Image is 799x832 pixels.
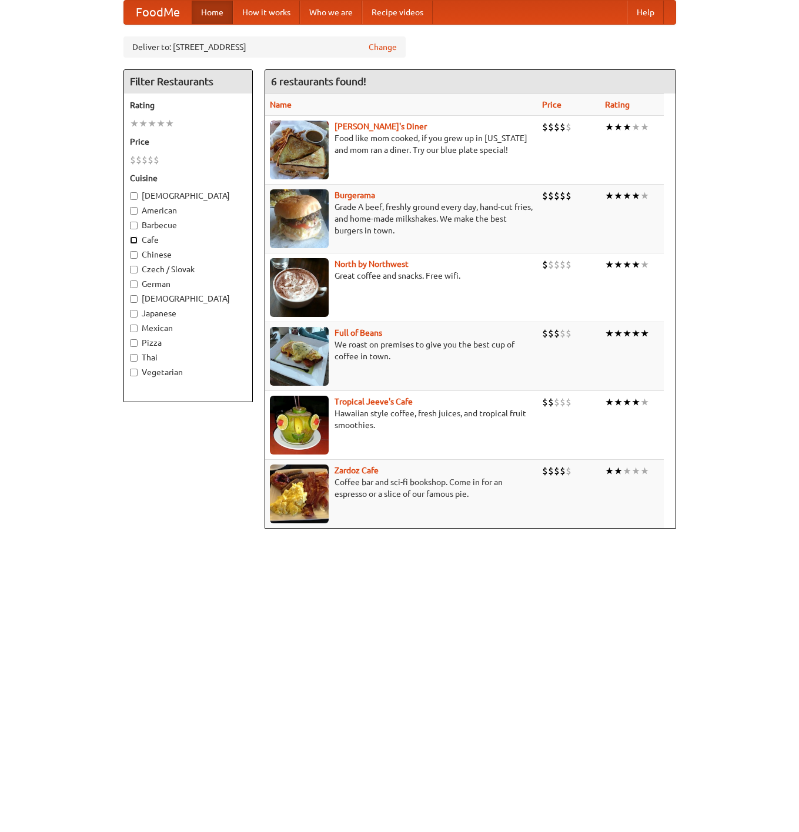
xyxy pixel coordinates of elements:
[554,258,560,271] li: $
[614,258,623,271] li: ★
[623,465,631,477] li: ★
[542,189,548,202] li: $
[560,327,566,340] li: $
[153,153,159,166] li: $
[614,327,623,340] li: ★
[631,396,640,409] li: ★
[270,476,533,500] p: Coffee bar and sci-fi bookshop. Come in for an espresso or a slice of our famous pie.
[369,41,397,53] a: Change
[130,310,138,318] input: Japanese
[130,352,246,363] label: Thai
[640,396,649,409] li: ★
[548,189,554,202] li: $
[548,121,554,133] li: $
[270,465,329,523] img: zardoz.jpg
[335,191,375,200] a: Burgerama
[640,465,649,477] li: ★
[605,396,614,409] li: ★
[542,258,548,271] li: $
[130,369,138,376] input: Vegetarian
[560,189,566,202] li: $
[623,121,631,133] li: ★
[560,465,566,477] li: $
[554,465,560,477] li: $
[605,100,630,109] a: Rating
[139,117,148,130] li: ★
[130,172,246,184] h5: Cuisine
[130,354,138,362] input: Thai
[130,205,246,216] label: American
[270,100,292,109] a: Name
[270,189,329,248] img: burgerama.jpg
[130,207,138,215] input: American
[566,258,571,271] li: $
[605,327,614,340] li: ★
[130,266,138,273] input: Czech / Slovak
[130,153,136,166] li: $
[142,153,148,166] li: $
[542,121,548,133] li: $
[270,132,533,156] p: Food like mom cooked, if you grew up in [US_STATE] and mom ran a diner. Try our blue plate special!
[130,366,246,378] label: Vegetarian
[566,189,571,202] li: $
[123,36,406,58] div: Deliver to: [STREET_ADDRESS]
[300,1,362,24] a: Who we are
[362,1,433,24] a: Recipe videos
[623,189,631,202] li: ★
[640,189,649,202] li: ★
[623,258,631,271] li: ★
[130,117,139,130] li: ★
[335,259,409,269] a: North by Northwest
[335,122,427,131] a: [PERSON_NAME]'s Diner
[130,251,138,259] input: Chinese
[335,397,413,406] a: Tropical Jeeve's Cafe
[623,396,631,409] li: ★
[130,339,138,347] input: Pizza
[640,121,649,133] li: ★
[130,278,246,290] label: German
[270,201,533,236] p: Grade A beef, freshly ground every day, hand-cut fries, and home-made milkshakes. We make the bes...
[192,1,233,24] a: Home
[560,258,566,271] li: $
[548,396,554,409] li: $
[614,465,623,477] li: ★
[130,293,246,305] label: [DEMOGRAPHIC_DATA]
[130,325,138,332] input: Mexican
[554,121,560,133] li: $
[130,99,246,111] h5: Rating
[335,466,379,475] a: Zardoz Cafe
[130,337,246,349] label: Pizza
[548,258,554,271] li: $
[631,258,640,271] li: ★
[130,192,138,200] input: [DEMOGRAPHIC_DATA]
[130,190,246,202] label: [DEMOGRAPHIC_DATA]
[335,328,382,338] a: Full of Beans
[614,189,623,202] li: ★
[270,327,329,386] img: beans.jpg
[542,396,548,409] li: $
[566,396,571,409] li: $
[542,100,561,109] a: Price
[165,117,174,130] li: ★
[631,465,640,477] li: ★
[130,136,246,148] h5: Price
[631,327,640,340] li: ★
[605,189,614,202] li: ★
[270,258,329,317] img: north.jpg
[130,234,246,246] label: Cafe
[566,327,571,340] li: $
[554,396,560,409] li: $
[130,295,138,303] input: [DEMOGRAPHIC_DATA]
[560,396,566,409] li: $
[605,121,614,133] li: ★
[148,153,153,166] li: $
[130,308,246,319] label: Japanese
[614,121,623,133] li: ★
[130,222,138,229] input: Barbecue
